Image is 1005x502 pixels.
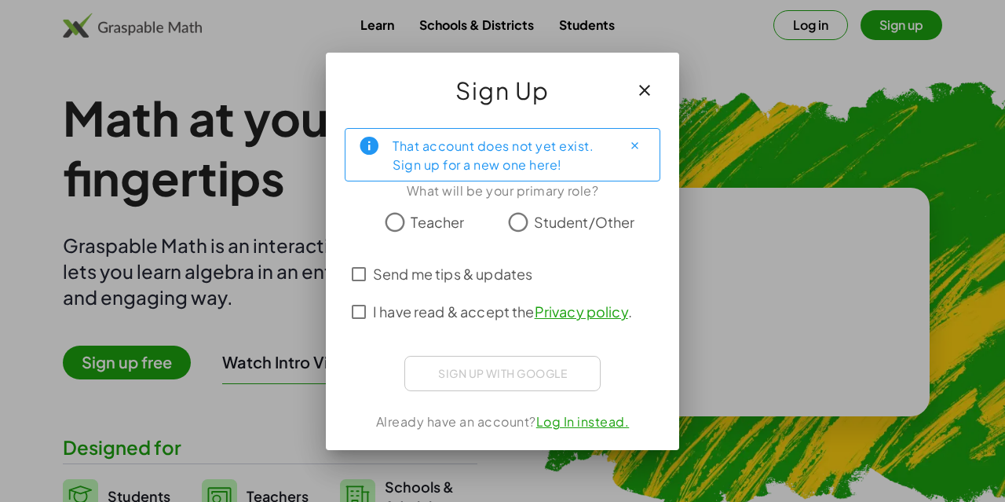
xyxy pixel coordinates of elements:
[393,135,609,174] div: That account does not yet exist. Sign up for a new one here!
[535,302,628,321] a: Privacy policy
[373,263,532,284] span: Send me tips & updates
[411,211,464,233] span: Teacher
[536,413,630,430] a: Log In instead.
[345,181,660,200] div: What will be your primary role?
[455,71,550,109] span: Sign Up
[373,301,632,322] span: I have read & accept the .
[622,134,647,159] button: Close
[534,211,635,233] span: Student/Other
[345,412,660,431] div: Already have an account?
